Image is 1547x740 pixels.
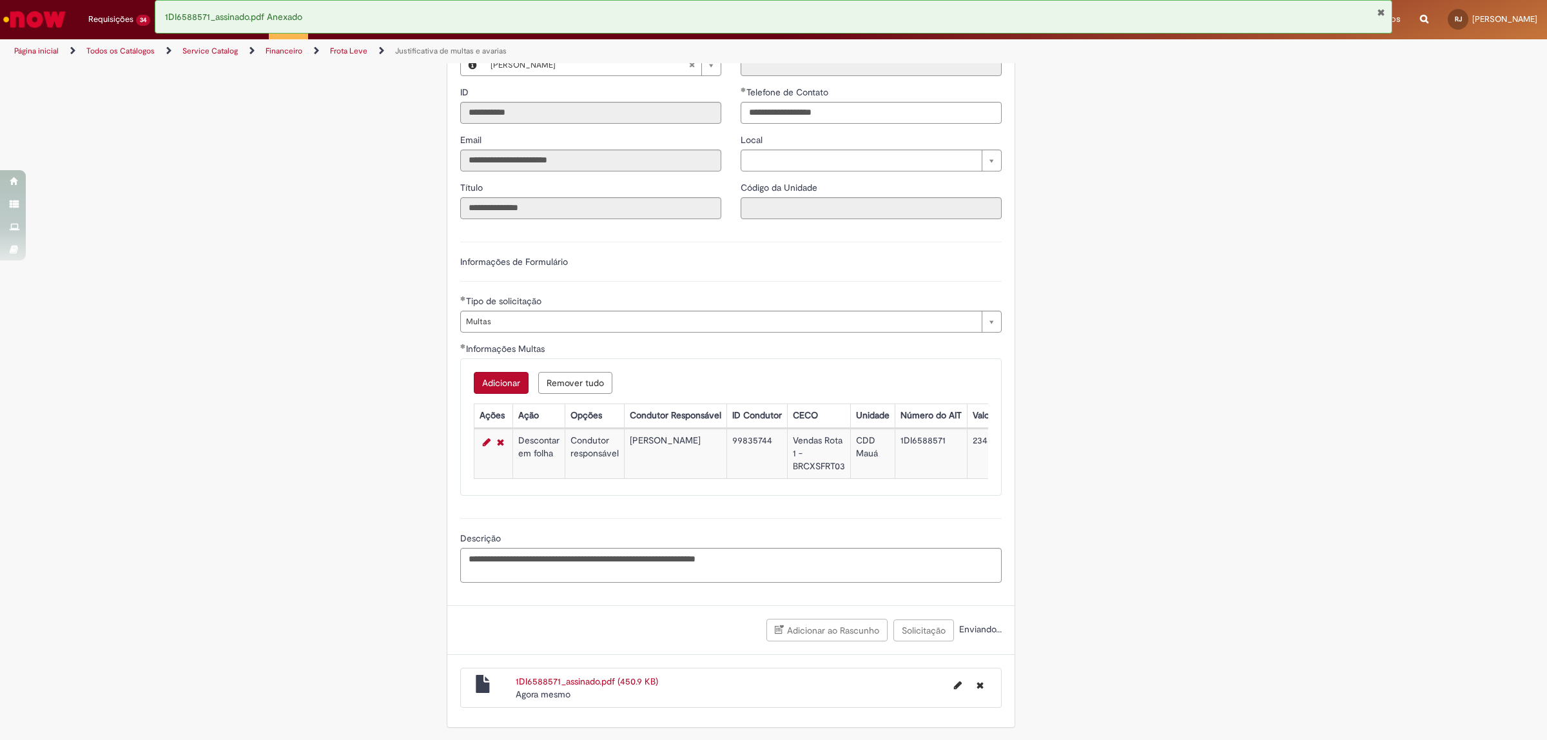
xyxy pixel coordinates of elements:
button: Add a row for Informações Multas [474,372,529,394]
th: ID Condutor [726,404,787,427]
span: Multas [466,311,975,332]
a: 1DI6588571_assinado.pdf (450.9 KB) [516,676,658,687]
span: 1DI6588571_assinado.pdf Anexado [165,11,302,23]
a: Remover linha 1 [494,434,507,450]
span: Enviando... [957,623,1002,635]
span: Telefone de Contato [746,86,831,98]
a: Justificativa de multas e avarias [395,46,507,56]
span: Local [741,134,765,146]
th: Condutor Responsável [624,404,726,427]
a: Limpar campo Local [741,150,1002,171]
a: Página inicial [14,46,59,56]
input: Título [460,197,721,219]
th: Unidade [850,404,895,427]
th: Ações [474,404,512,427]
th: Ação [512,404,565,427]
label: Somente leitura - ID [460,86,471,99]
span: Tipo de solicitação [466,295,544,307]
a: Editar Linha 1 [480,434,494,450]
input: Email [460,150,721,171]
th: Número do AIT [895,404,967,427]
button: Editar nome de arquivo 1DI6588571_assinado.pdf [946,675,969,696]
button: Fechar Notificação [1377,7,1385,17]
td: 99835744 [726,429,787,478]
td: Descontar em folha [512,429,565,478]
a: Todos os Catálogos [86,46,155,56]
span: Somente leitura - Código da Unidade [741,182,820,193]
td: 1DI6588571 [895,429,967,478]
button: Favorecido, Visualizar este registro Ryan Jacinto [461,55,484,75]
button: Excluir 1DI6588571_assinado.pdf [969,675,991,696]
span: Obrigatório Preenchido [460,344,466,349]
th: Opções [565,404,624,427]
a: Frota Leve [330,46,367,56]
td: [PERSON_NAME] [624,429,726,478]
span: 34 [136,15,150,26]
span: Requisições [88,13,133,26]
input: Departamento [741,54,1002,76]
textarea: Descrição [460,548,1002,583]
input: ID [460,102,721,124]
abbr: Limpar campo Favorecido [682,55,701,75]
ul: Trilhas de página [10,39,1022,63]
label: Somente leitura - Email [460,133,484,146]
button: Remove all rows for Informações Multas [538,372,612,394]
span: [PERSON_NAME] [1472,14,1537,24]
a: Service Catalog [182,46,238,56]
label: Informações de Formulário [460,256,568,268]
td: 234,78 [967,429,1011,478]
a: [PERSON_NAME]Limpar campo Favorecido [484,55,721,75]
td: Condutor responsável [565,429,624,478]
span: Obrigatório Preenchido [460,296,466,301]
img: ServiceNow [1,6,68,32]
span: [PERSON_NAME] [491,55,688,75]
input: Código da Unidade [741,197,1002,219]
a: Financeiro [266,46,302,56]
span: RJ [1455,15,1462,23]
span: Informações Multas [466,343,547,355]
label: Somente leitura - Código da Unidade [741,181,820,194]
input: Telefone de Contato [741,102,1002,124]
td: Vendas Rota 1 - BRCXSFRT03 [787,429,850,478]
span: Obrigatório Preenchido [741,87,746,92]
span: Agora mesmo [516,688,570,700]
label: Somente leitura - Título [460,181,485,194]
span: Somente leitura - ID [460,86,471,98]
th: CECO [787,404,850,427]
time: 28/08/2025 13:21:45 [516,688,570,700]
span: Somente leitura - Título [460,182,485,193]
th: Valor R$ [967,404,1011,427]
span: Descrição [460,532,503,544]
td: CDD Mauá [850,429,895,478]
span: Somente leitura - Email [460,134,484,146]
